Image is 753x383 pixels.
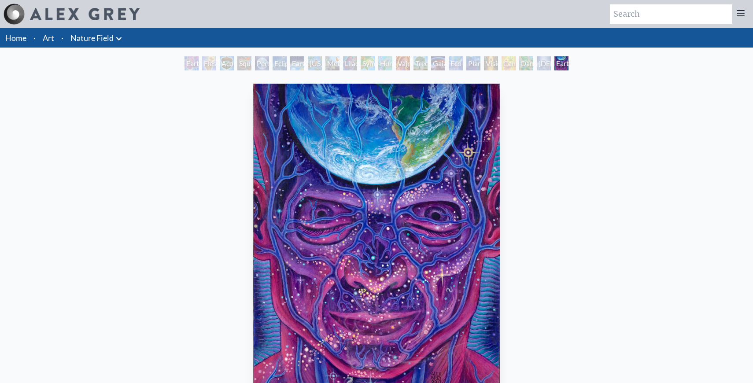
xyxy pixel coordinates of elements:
[30,28,39,48] li: ·
[308,56,322,70] div: [US_STATE] Song
[220,56,234,70] div: Acorn Dream
[185,56,199,70] div: Earth Witness
[537,56,551,70] div: [DEMOGRAPHIC_DATA] in the Ocean of Awareness
[343,56,357,70] div: Lilacs
[70,32,114,44] a: Nature Field
[554,56,568,70] div: Earthmind
[237,56,251,70] div: Squirrel
[202,56,216,70] div: Flesh of the Gods
[449,56,463,70] div: Eco-Atlas
[519,56,533,70] div: Dance of Cannabia
[43,32,54,44] a: Art
[502,56,516,70] div: Cannabis Mudra
[610,4,732,24] input: Search
[58,28,67,48] li: ·
[396,56,410,70] div: Vajra Horse
[290,56,304,70] div: Earth Energies
[273,56,287,70] div: Eclipse
[361,56,375,70] div: Symbiosis: Gall Wasp & Oak Tree
[431,56,445,70] div: Gaia
[378,56,392,70] div: Humming Bird
[325,56,340,70] div: Metamorphosis
[255,56,269,70] div: Person Planet
[484,56,498,70] div: Vision Tree
[5,33,26,43] a: Home
[413,56,428,70] div: Tree & Person
[466,56,480,70] div: Planetary Prayers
